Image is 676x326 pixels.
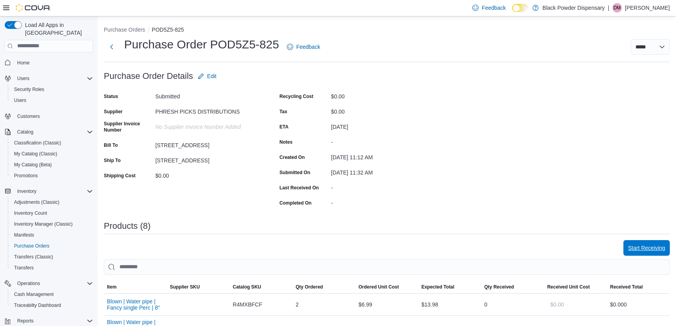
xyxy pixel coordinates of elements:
label: Supplier [104,109,123,115]
span: Catalog SKU [233,284,261,290]
a: Inventory Manager (Classic) [11,219,76,229]
label: Notes [279,139,292,145]
p: | [608,3,609,12]
span: Item [107,284,117,290]
a: Users [11,96,29,105]
button: Users [2,73,96,84]
button: Home [2,57,96,68]
span: My Catalog (Classic) [11,149,93,159]
span: Transfers (Classic) [11,252,93,262]
span: Operations [14,279,93,288]
label: Last Received On [279,185,319,191]
img: Cova [16,4,51,12]
span: Customers [17,113,40,119]
a: Transfers (Classic) [11,252,56,262]
span: Transfers [14,265,34,271]
span: Edit [207,72,217,80]
span: Cash Management [14,291,53,297]
span: Purchase Orders [11,241,93,251]
div: $6.99 [355,297,418,312]
span: Promotions [11,171,93,180]
span: My Catalog (Classic) [14,151,57,157]
button: Traceabilty Dashboard [8,300,96,311]
a: Home [14,58,33,68]
button: Security Roles [8,84,96,95]
span: Security Roles [11,85,93,94]
span: Purchase Orders [14,243,50,249]
label: Created On [279,154,305,160]
button: Supplier SKU [167,281,229,293]
button: Operations [2,278,96,289]
span: Qty Received [484,284,514,290]
label: Completed On [279,200,311,206]
button: Adjustments (Classic) [8,197,96,208]
button: Users [8,95,96,106]
button: Blown | Water pipe | Fancy single Perc | 8" [107,298,164,311]
span: Manifests [11,230,93,240]
button: Promotions [8,170,96,181]
span: Supplier SKU [170,284,200,290]
span: Customers [14,111,93,121]
span: Qty Ordered [295,284,323,290]
div: [DATE] [331,121,436,130]
div: - [331,182,436,191]
button: Edit [195,68,220,84]
span: Traceabilty Dashboard [14,302,61,308]
button: Inventory Count [8,208,96,219]
a: Customers [14,112,43,121]
button: Reports [14,316,37,326]
div: [DATE] 11:32 AM [331,166,436,176]
button: Inventory [2,186,96,197]
span: Home [17,60,30,66]
label: Recycling Cost [279,93,313,100]
label: Supplier Invoice Number [104,121,152,133]
span: DM [614,3,621,12]
span: Reports [17,318,34,324]
span: Inventory Count [14,210,47,216]
h1: Purchase Order POD5Z5-825 [124,37,279,52]
span: My Catalog (Beta) [11,160,93,169]
a: Security Roles [11,85,47,94]
div: $0.00 [331,105,436,115]
span: R4MXBFCF [233,300,262,309]
button: Received Total [607,281,670,293]
span: Feedback [296,43,320,51]
div: $0.00 0 [610,300,667,309]
span: $0.00 [550,301,564,308]
button: Cash Management [8,289,96,300]
button: Inventory Manager (Classic) [8,219,96,230]
a: Classification (Classic) [11,138,64,148]
a: Adjustments (Classic) [11,198,62,207]
span: Cash Management [11,290,93,299]
button: Catalog SKU [229,281,292,293]
a: Purchase Orders [11,241,53,251]
div: PHRESH PICKS DISTRIBUTIONS [155,105,260,115]
span: Load All Apps in [GEOGRAPHIC_DATA] [22,21,93,37]
span: Promotions [14,173,38,179]
span: Catalog [14,127,93,137]
span: Catalog [17,129,33,135]
div: 2 [292,297,355,312]
a: Cash Management [11,290,57,299]
p: [PERSON_NAME] [625,3,670,12]
button: Expected Total [418,281,481,293]
span: Ordered Unit Cost [358,284,398,290]
span: Classification (Classic) [14,140,61,146]
span: Reports [14,316,93,326]
div: Submitted [155,90,260,100]
span: Inventory [17,188,36,194]
div: [STREET_ADDRESS] [155,154,260,164]
button: Operations [14,279,43,288]
label: Submitted On [279,169,310,176]
span: Adjustments (Classic) [11,198,93,207]
span: Transfers [11,263,93,273]
input: Dark Mode [512,4,528,12]
span: Classification (Classic) [11,138,93,148]
a: Feedback [284,39,323,55]
label: ETA [279,124,288,130]
span: Users [14,74,93,83]
button: Transfers [8,262,96,273]
span: Users [14,97,26,103]
span: Inventory Manager (Classic) [14,221,73,227]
